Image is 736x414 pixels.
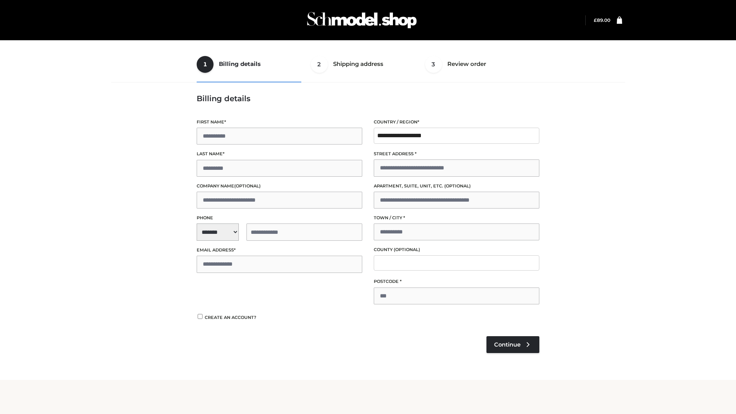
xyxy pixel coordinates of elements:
[197,214,362,222] label: Phone
[197,118,362,126] label: First name
[444,183,471,189] span: (optional)
[205,315,256,320] span: Create an account?
[374,246,539,253] label: County
[197,246,362,254] label: Email address
[374,118,539,126] label: Country / Region
[197,150,362,158] label: Last name
[494,341,521,348] span: Continue
[304,5,419,35] img: Schmodel Admin 964
[394,247,420,252] span: (optional)
[234,183,261,189] span: (optional)
[594,17,597,23] span: £
[374,214,539,222] label: Town / City
[374,150,539,158] label: Street address
[374,182,539,190] label: Apartment, suite, unit, etc.
[486,336,539,353] a: Continue
[594,17,610,23] bdi: 89.00
[594,17,610,23] a: £89.00
[374,278,539,285] label: Postcode
[197,182,362,190] label: Company name
[197,94,539,103] h3: Billing details
[197,314,204,319] input: Create an account?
